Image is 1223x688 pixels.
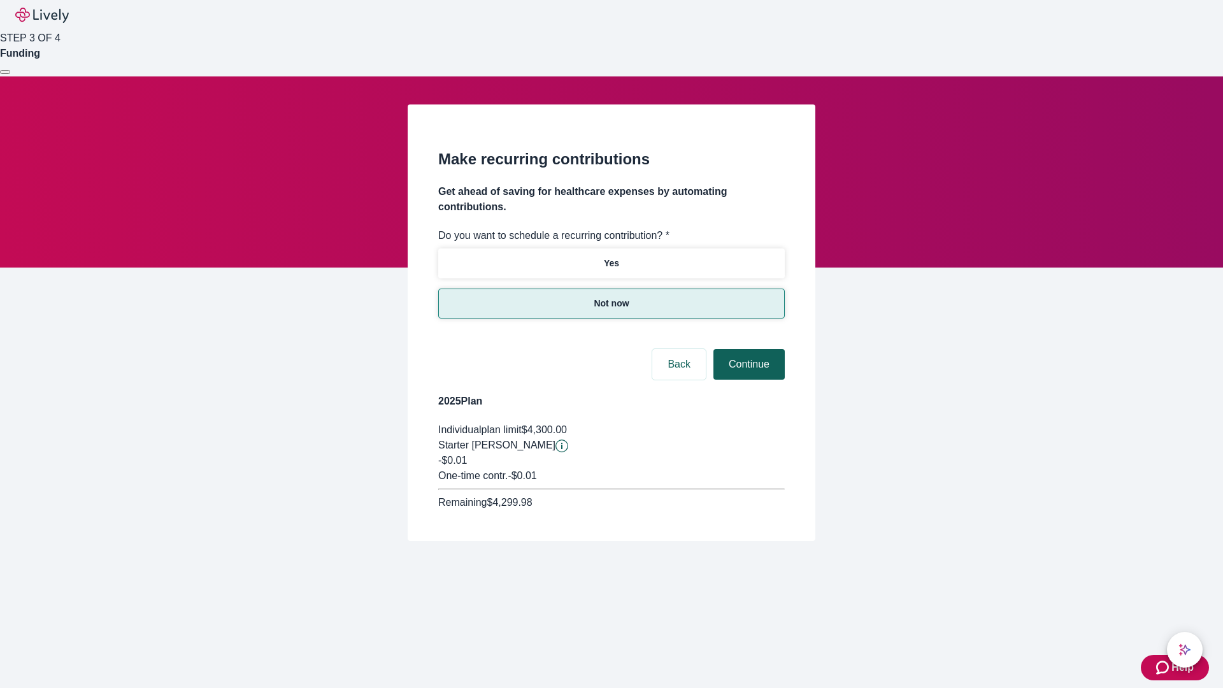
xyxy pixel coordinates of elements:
button: Zendesk support iconHelp [1141,655,1209,680]
button: Yes [438,248,785,278]
button: chat [1167,632,1203,668]
h4: 2025 Plan [438,394,785,409]
svg: Lively AI Assistant [1178,643,1191,656]
h4: Get ahead of saving for healthcare expenses by automating contributions. [438,184,785,215]
span: - $0.01 [508,470,536,481]
span: Help [1171,660,1194,675]
svg: Zendesk support icon [1156,660,1171,675]
span: Individual plan limit [438,424,522,435]
p: Yes [604,257,619,270]
span: $4,299.98 [487,497,532,508]
p: Not now [594,297,629,310]
label: Do you want to schedule a recurring contribution? * [438,228,669,243]
span: Remaining [438,497,487,508]
h2: Make recurring contributions [438,148,785,171]
svg: Starter penny details [555,440,568,452]
button: Lively will contribute $0.01 to establish your account [555,440,568,452]
button: Back [652,349,706,380]
span: Starter [PERSON_NAME] [438,440,555,450]
button: Not now [438,289,785,319]
button: Continue [713,349,785,380]
img: Lively [15,8,69,23]
span: -$0.01 [438,455,467,466]
span: One-time contr. [438,470,508,481]
span: $4,300.00 [522,424,567,435]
